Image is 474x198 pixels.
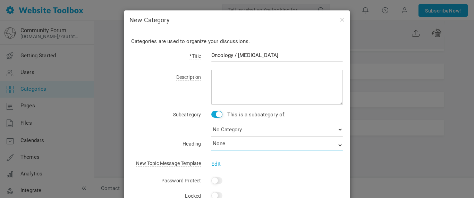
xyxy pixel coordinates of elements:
[227,112,286,118] span: This is a subcategory of:
[131,37,343,46] p: Categories are used to organize your discussions.
[176,74,201,81] span: Description
[136,160,201,167] span: New Topic Message Template
[173,112,201,118] span: Subcategory
[183,141,201,147] span: Heading
[129,16,345,25] h4: New Category
[211,49,343,62] input: Health Innovations
[189,53,201,59] span: *Title
[161,178,201,184] span: Password Protect
[211,161,221,167] a: Edit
